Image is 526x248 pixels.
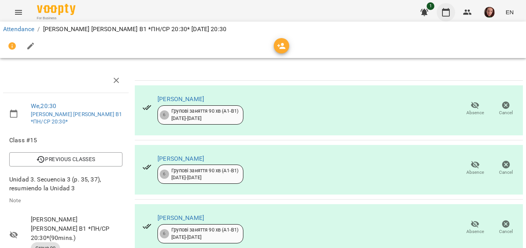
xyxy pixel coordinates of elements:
[160,170,169,179] div: 6
[157,214,204,221] a: [PERSON_NAME]
[3,25,523,34] nav: breadcrumb
[499,228,513,235] span: Cancel
[15,155,116,164] span: Previous Classes
[466,228,484,235] span: Absence
[499,110,513,116] span: Cancel
[503,5,517,19] button: EN
[37,25,40,34] li: /
[37,4,75,15] img: Voopty Logo
[9,136,122,145] span: Class #15
[9,175,122,193] p: Unidad 3. Secuencia 3 (p. 35, 37), resumiendo la Unidad 3
[9,197,122,205] p: Note
[157,95,204,103] a: [PERSON_NAME]
[31,111,122,125] a: [PERSON_NAME] [PERSON_NAME] В1 *ПН/СР 20:30*
[460,157,491,179] button: Absence
[3,25,34,33] a: Attendance
[499,169,513,176] span: Cancel
[466,110,484,116] span: Absence
[157,155,204,162] a: [PERSON_NAME]
[491,157,521,179] button: Cancel
[484,7,495,18] img: 09dce9ce98c38e7399589cdc781be319.jpg
[491,98,521,120] button: Cancel
[171,108,238,122] div: Групові заняття 90 хв (А1-В1) [DATE] - [DATE]
[506,8,514,16] span: EN
[37,16,75,21] span: For Business
[466,169,484,176] span: Absence
[160,229,169,238] div: 6
[171,226,238,241] div: Групові заняття 90 хв (А1-В1) [DATE] - [DATE]
[460,217,491,238] button: Absence
[491,217,521,238] button: Cancel
[9,152,122,166] button: Previous Classes
[9,3,28,22] button: Menu
[43,25,226,34] p: [PERSON_NAME] [PERSON_NAME] В1 *ПН/СР 20:30* [DATE] 20:30
[31,215,122,242] span: [PERSON_NAME] [PERSON_NAME] В1 *ПН/СР 20:30* ( 90 mins. )
[460,98,491,120] button: Absence
[427,2,434,10] span: 1
[160,110,169,120] div: 6
[171,167,238,181] div: Групові заняття 90 хв (А1-В1) [DATE] - [DATE]
[31,102,56,110] a: We , 20:30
